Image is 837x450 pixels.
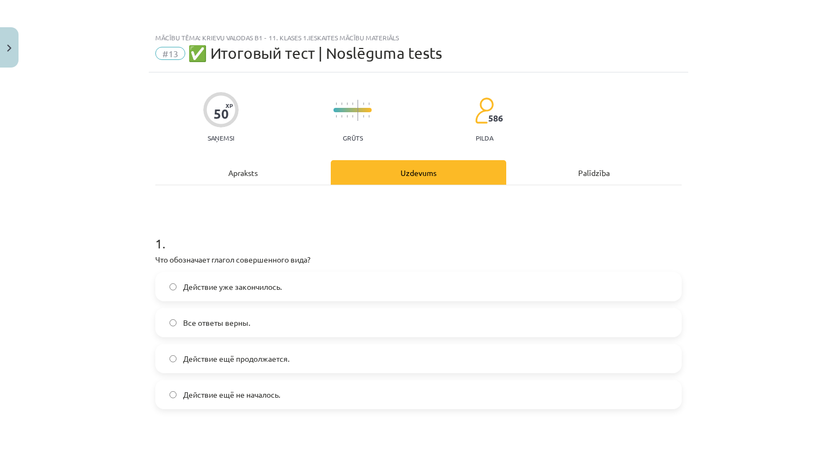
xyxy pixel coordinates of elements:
p: Что обозначает глагол совершенного вида? [155,254,682,265]
h1: 1 . [155,217,682,251]
span: Все ответы верны. [183,317,250,329]
div: Mācību tēma: Krievu valodas b1 - 11. klases 1.ieskaites mācību materiāls [155,34,682,41]
img: icon-short-line-57e1e144782c952c97e751825c79c345078a6d821885a25fce030b3d8c18986b.svg [352,102,353,105]
img: students-c634bb4e5e11cddfef0936a35e636f08e4e9abd3cc4e673bd6f9a4125e45ecb1.svg [475,97,494,124]
span: ✅ Итоговый тест | Noslēguma tests [188,44,442,62]
span: XP [226,102,233,108]
div: Palīdzība [506,160,682,185]
span: Действие ещё не началось. [183,389,280,400]
input: Действие уже закончилось. [169,283,177,290]
span: Действие уже закончилось. [183,281,282,293]
img: icon-short-line-57e1e144782c952c97e751825c79c345078a6d821885a25fce030b3d8c18986b.svg [341,102,342,105]
img: icon-short-line-57e1e144782c952c97e751825c79c345078a6d821885a25fce030b3d8c18986b.svg [336,115,337,118]
div: Apraksts [155,160,331,185]
img: icon-short-line-57e1e144782c952c97e751825c79c345078a6d821885a25fce030b3d8c18986b.svg [363,102,364,105]
input: Действие ещё не началось. [169,391,177,398]
img: icon-short-line-57e1e144782c952c97e751825c79c345078a6d821885a25fce030b3d8c18986b.svg [352,115,353,118]
img: icon-short-line-57e1e144782c952c97e751825c79c345078a6d821885a25fce030b3d8c18986b.svg [347,102,348,105]
img: icon-short-line-57e1e144782c952c97e751825c79c345078a6d821885a25fce030b3d8c18986b.svg [368,115,369,118]
img: icon-short-line-57e1e144782c952c97e751825c79c345078a6d821885a25fce030b3d8c18986b.svg [336,102,337,105]
input: Действие ещё продолжается. [169,355,177,362]
img: icon-long-line-d9ea69661e0d244f92f715978eff75569469978d946b2353a9bb055b3ed8787d.svg [357,100,359,121]
input: Все ответы верны. [169,319,177,326]
span: #13 [155,47,185,60]
img: icon-short-line-57e1e144782c952c97e751825c79c345078a6d821885a25fce030b3d8c18986b.svg [341,115,342,118]
span: 586 [488,113,503,123]
span: Действие ещё продолжается. [183,353,289,364]
img: icon-short-line-57e1e144782c952c97e751825c79c345078a6d821885a25fce030b3d8c18986b.svg [368,102,369,105]
p: pilda [476,134,493,142]
div: 50 [214,106,229,121]
img: icon-close-lesson-0947bae3869378f0d4975bcd49f059093ad1ed9edebbc8119c70593378902aed.svg [7,45,11,52]
div: Uzdevums [331,160,506,185]
p: Grūts [343,134,363,142]
img: icon-short-line-57e1e144782c952c97e751825c79c345078a6d821885a25fce030b3d8c18986b.svg [363,115,364,118]
p: Saņemsi [203,134,239,142]
img: icon-short-line-57e1e144782c952c97e751825c79c345078a6d821885a25fce030b3d8c18986b.svg [347,115,348,118]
